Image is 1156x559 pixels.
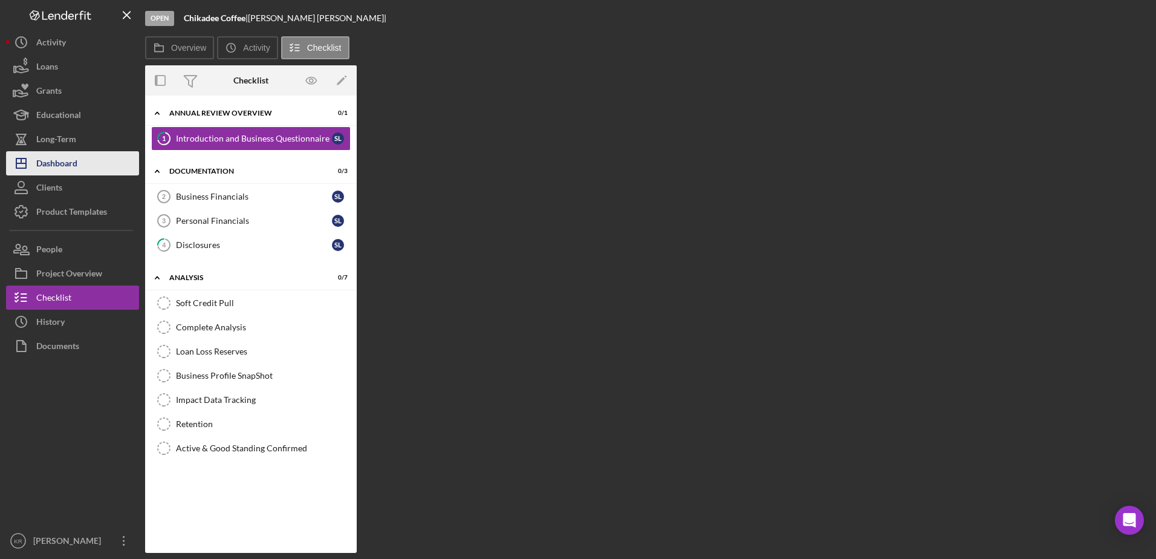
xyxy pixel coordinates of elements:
[281,36,349,59] button: Checklist
[36,103,81,130] div: Educational
[162,241,166,249] tspan: 4
[217,36,278,59] button: Activity
[326,274,348,281] div: 0 / 7
[6,237,139,261] button: People
[326,110,348,117] div: 0 / 1
[36,30,66,57] div: Activity
[176,443,350,453] div: Active & Good Standing Confirmed
[145,36,214,59] button: Overview
[1115,506,1144,535] div: Open Intercom Messenger
[243,43,270,53] label: Activity
[6,103,139,127] button: Educational
[176,322,350,332] div: Complete Analysis
[6,310,139,334] button: History
[169,274,317,281] div: Analysis
[151,364,351,388] a: Business Profile SnapShot
[176,419,350,429] div: Retention
[176,134,332,143] div: Introduction and Business Questionnaire
[6,54,139,79] button: Loans
[36,127,76,154] div: Long-Term
[36,151,77,178] div: Dashboard
[6,30,139,54] button: Activity
[145,11,174,26] div: Open
[6,127,139,151] button: Long-Term
[171,43,206,53] label: Overview
[169,110,317,117] div: Annual Review Overview
[332,132,344,145] div: S L
[162,134,166,142] tspan: 1
[151,339,351,364] a: Loan Loss Reserves
[36,175,62,203] div: Clients
[36,310,65,337] div: History
[36,54,58,82] div: Loans
[6,200,139,224] button: Product Templates
[30,529,109,556] div: [PERSON_NAME]
[233,76,268,85] div: Checklist
[151,315,351,339] a: Complete Analysis
[176,192,332,201] div: Business Financials
[332,239,344,251] div: S L
[162,193,166,200] tspan: 2
[6,79,139,103] button: Grants
[151,126,351,151] a: 1Introduction and Business QuestionnaireSL
[176,216,332,226] div: Personal Financials
[332,215,344,227] div: S L
[184,13,248,23] div: |
[14,538,22,544] text: KR
[176,371,350,381] div: Business Profile SnapShot
[151,233,351,257] a: 4DisclosuresSL
[332,191,344,203] div: S L
[6,529,139,553] button: KR[PERSON_NAME]
[307,43,342,53] label: Checklist
[248,13,386,23] div: [PERSON_NAME] [PERSON_NAME] |
[36,237,62,264] div: People
[151,291,351,315] a: Soft Credit Pull
[151,436,351,460] a: Active & Good Standing Confirmed
[151,209,351,233] a: 3Personal FinancialsSL
[176,240,332,250] div: Disclosures
[176,395,350,405] div: Impact Data Tracking
[162,217,166,224] tspan: 3
[169,168,317,175] div: Documentation
[36,261,102,289] div: Project Overview
[36,79,62,106] div: Grants
[151,412,351,436] a: Retention
[176,347,350,356] div: Loan Loss Reserves
[6,334,139,358] button: Documents
[36,334,79,361] div: Documents
[326,168,348,175] div: 0 / 3
[6,261,139,286] button: Project Overview
[151,388,351,412] a: Impact Data Tracking
[36,200,107,227] div: Product Templates
[176,298,350,308] div: Soft Credit Pull
[6,175,139,200] button: Clients
[184,13,245,23] b: Chikadee Coffee
[36,286,71,313] div: Checklist
[6,286,139,310] button: Checklist
[6,151,139,175] button: Dashboard
[151,185,351,209] a: 2Business FinancialsSL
